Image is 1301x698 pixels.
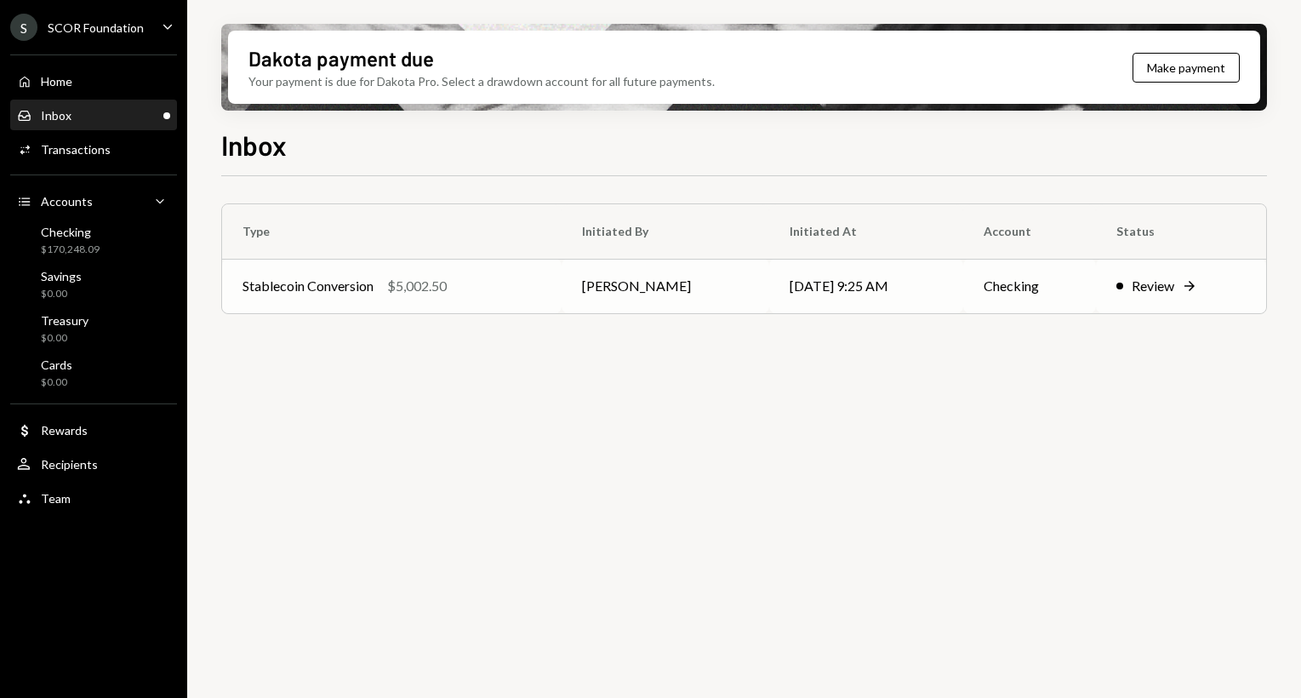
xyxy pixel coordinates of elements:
[41,331,88,346] div: $0.00
[41,142,111,157] div: Transactions
[10,220,177,260] a: Checking$170,248.09
[41,269,82,283] div: Savings
[41,194,93,209] div: Accounts
[48,20,144,35] div: SCOR Foundation
[10,449,177,479] a: Recipients
[41,375,72,390] div: $0.00
[10,186,177,216] a: Accounts
[10,264,177,305] a: Savings$0.00
[10,308,177,349] a: Treasury$0.00
[41,74,72,89] div: Home
[41,243,100,257] div: $170,248.09
[10,352,177,393] a: Cards$0.00
[41,108,71,123] div: Inbox
[41,423,88,438] div: Rewards
[10,100,177,130] a: Inbox
[769,259,962,313] td: [DATE] 9:25 AM
[10,415,177,445] a: Rewards
[1133,53,1240,83] button: Make payment
[387,276,447,296] div: $5,002.50
[963,259,1097,313] td: Checking
[562,259,769,313] td: [PERSON_NAME]
[222,204,562,259] th: Type
[1096,204,1266,259] th: Status
[248,72,715,90] div: Your payment is due for Dakota Pro. Select a drawdown account for all future payments.
[769,204,962,259] th: Initiated At
[41,287,82,301] div: $0.00
[1132,276,1174,296] div: Review
[248,44,434,72] div: Dakota payment due
[562,204,769,259] th: Initiated By
[10,14,37,41] div: S
[10,66,177,96] a: Home
[963,204,1097,259] th: Account
[243,276,374,296] div: Stablecoin Conversion
[41,225,100,239] div: Checking
[41,457,98,472] div: Recipients
[41,491,71,506] div: Team
[41,313,88,328] div: Treasury
[10,134,177,164] a: Transactions
[221,128,287,162] h1: Inbox
[10,483,177,513] a: Team
[41,358,72,372] div: Cards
